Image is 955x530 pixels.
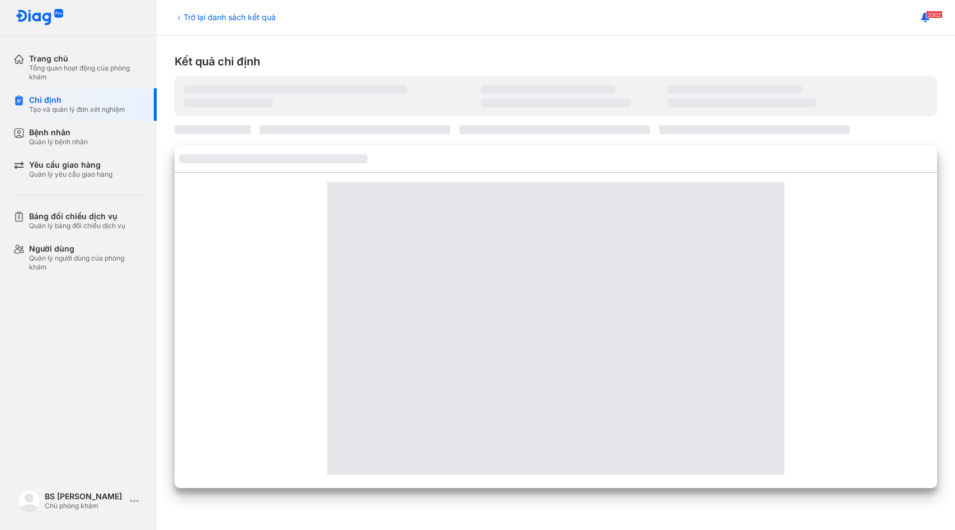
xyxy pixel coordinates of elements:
[29,221,125,230] div: Quản lý bảng đối chiếu dịch vụ
[29,170,112,179] div: Quản lý yêu cầu giao hàng
[29,64,143,82] div: Tổng quan hoạt động của phòng khám
[16,9,64,26] img: logo
[926,11,943,18] span: 3302
[18,490,40,512] img: logo
[29,105,125,114] div: Tạo và quản lý đơn xét nghiệm
[29,160,112,170] div: Yêu cầu giao hàng
[29,244,143,254] div: Người dùng
[29,54,143,64] div: Trang chủ
[45,491,125,501] div: BS [PERSON_NAME]
[175,11,276,23] div: Trở lại danh sách kết quả
[29,127,88,138] div: Bệnh nhân
[29,138,88,146] div: Quản lý bệnh nhân
[29,254,143,272] div: Quản lý người dùng của phòng khám
[175,54,937,69] div: Kết quả chỉ định
[29,211,125,221] div: Bảng đối chiếu dịch vụ
[29,95,125,105] div: Chỉ định
[45,501,125,510] div: Chủ phòng khám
